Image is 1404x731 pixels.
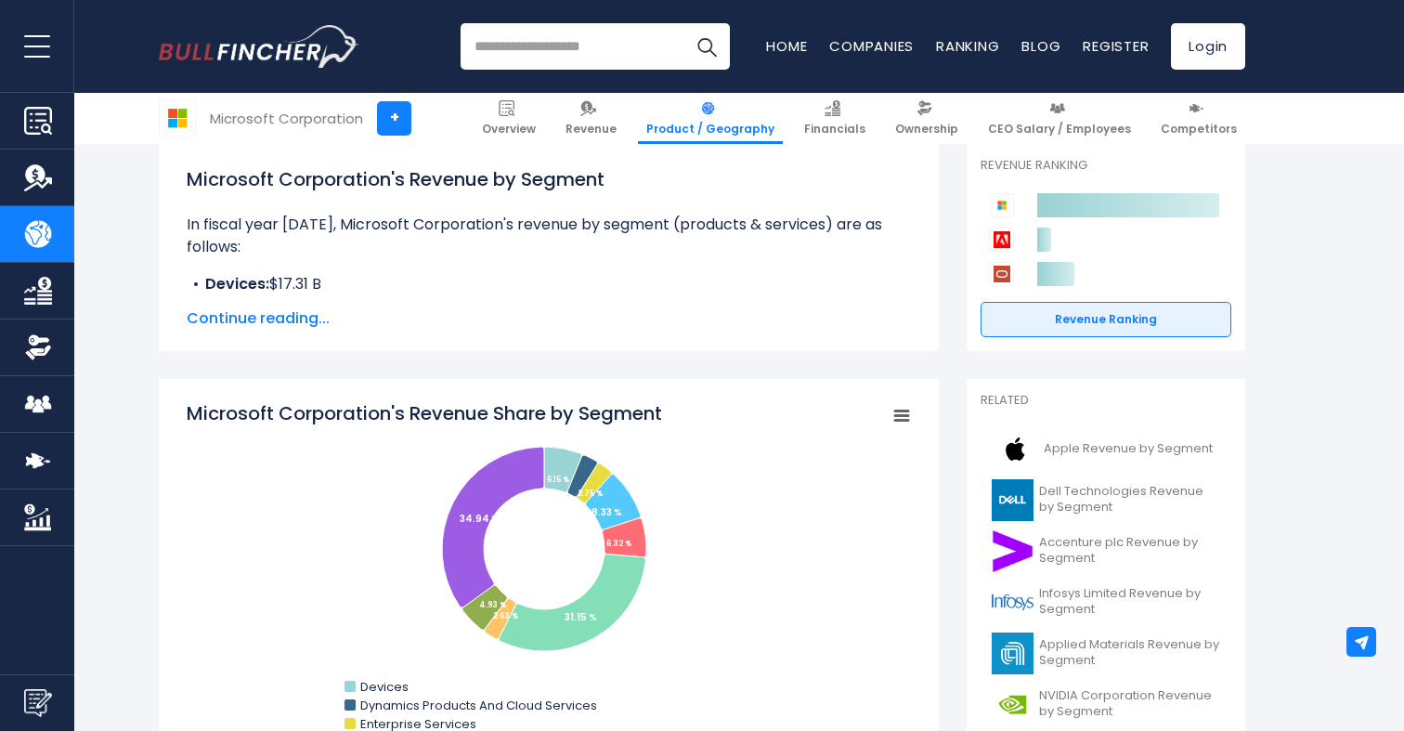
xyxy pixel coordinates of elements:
span: Apple Revenue by Segment [1044,441,1213,457]
img: AMAT logo [992,633,1033,674]
img: Bullfincher logo [159,25,359,68]
tspan: 31.15 % [565,610,597,624]
h1: Microsoft Corporation's Revenue by Segment [187,165,911,193]
tspan: Microsoft Corporation's Revenue Share by Segment [187,400,662,426]
img: Adobe competitors logo [990,228,1014,252]
img: DELL logo [992,479,1033,521]
a: Dell Technologies Revenue by Segment [981,475,1231,526]
a: Revenue [557,93,625,144]
div: Microsoft Corporation [210,108,363,129]
span: Continue reading... [187,307,911,330]
a: Financials [796,93,874,144]
img: Microsoft Corporation competitors logo [990,193,1014,217]
img: NVDA logo [992,684,1033,725]
a: Product / Geography [638,93,783,144]
a: Competitors [1152,93,1245,144]
a: Overview [474,93,544,144]
a: Home [766,36,807,56]
a: Ownership [887,93,967,144]
a: + [377,101,411,136]
span: Dell Technologies Revenue by Segment [1039,484,1220,516]
a: Revenue Ranking [981,302,1231,337]
p: Revenue Ranking [981,158,1231,174]
tspan: 2.63 % [493,611,518,621]
tspan: 2.75 % [578,489,603,499]
span: Financials [804,122,865,137]
a: Blog [1021,36,1060,56]
p: In fiscal year [DATE], Microsoft Corporation's revenue by segment (products & services) are as fo... [187,214,911,258]
img: MSFT logo [160,100,195,136]
b: Devices: [205,273,269,294]
p: Related [981,393,1231,409]
tspan: 34.94 % [460,512,500,526]
span: Product / Geography [646,122,774,137]
a: Apple Revenue by Segment [981,424,1231,475]
tspan: 6.15 % [547,475,569,485]
img: Oracle Corporation competitors logo [990,262,1014,286]
img: AAPL logo [992,428,1038,470]
a: Infosys Limited Revenue by Segment [981,577,1231,628]
li: $17.31 B [187,273,911,295]
tspan: 6.32 % [606,539,631,549]
span: Infosys Limited Revenue by Segment [1039,586,1220,618]
text: Dynamics Products And Cloud Services [360,697,597,714]
span: Applied Materials Revenue by Segment [1039,637,1220,669]
img: INFY logo [992,581,1033,623]
span: Overview [482,122,536,137]
span: CEO Salary / Employees [988,122,1131,137]
text: Devices [360,678,409,696]
span: Revenue [565,122,617,137]
a: CEO Salary / Employees [980,93,1139,144]
img: Ownership [24,333,52,361]
a: Applied Materials Revenue by Segment [981,628,1231,679]
tspan: 8.33 % [591,505,622,519]
a: Go to homepage [159,25,358,68]
a: Companies [829,36,914,56]
tspan: 4.93 % [479,600,506,610]
button: Search [683,23,730,70]
img: ACN logo [992,530,1033,572]
a: Register [1083,36,1149,56]
a: NVIDIA Corporation Revenue by Segment [981,679,1231,730]
a: Ranking [936,36,999,56]
span: NVIDIA Corporation Revenue by Segment [1039,688,1220,720]
span: Competitors [1161,122,1237,137]
span: Ownership [895,122,958,137]
a: Login [1171,23,1245,70]
a: Accenture plc Revenue by Segment [981,526,1231,577]
span: Accenture plc Revenue by Segment [1039,535,1220,567]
